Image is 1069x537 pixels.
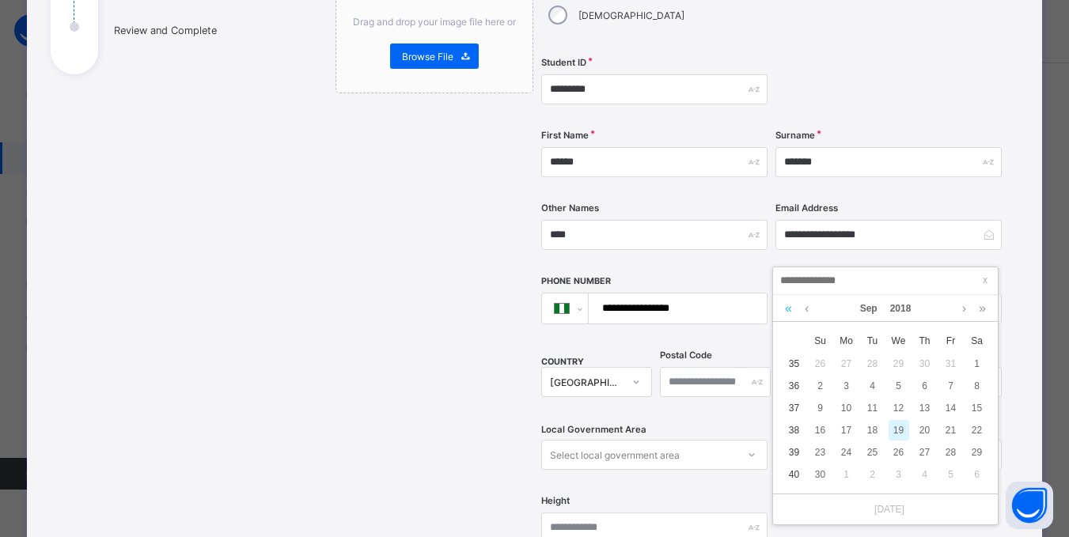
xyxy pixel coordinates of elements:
[859,334,885,348] span: Tu
[889,420,909,441] div: 19
[958,295,970,322] a: Next month (PageDown)
[807,463,833,486] td: September 30, 2018
[889,354,909,374] div: 29
[541,495,570,506] label: Height
[833,463,859,486] td: October 1, 2018
[964,397,990,419] td: September 15, 2018
[912,463,938,486] td: October 4, 2018
[775,130,815,141] label: Surname
[915,398,935,418] div: 13
[964,353,990,375] td: September 1, 2018
[941,354,961,374] div: 31
[781,463,807,486] td: 40
[541,424,646,435] span: Local Government Area
[541,130,589,141] label: First Name
[862,398,883,418] div: 11
[859,463,885,486] td: October 2, 2018
[964,441,990,463] td: September 29, 2018
[938,463,964,486] td: October 5, 2018
[889,442,909,463] div: 26
[938,375,964,397] td: September 7, 2018
[578,9,684,21] label: [DEMOGRAPHIC_DATA]
[915,376,935,396] div: 6
[781,419,807,441] td: 38
[833,353,859,375] td: August 27, 2018
[660,350,712,361] label: Postal Code
[862,420,883,441] div: 18
[941,376,961,396] div: 7
[912,441,938,463] td: September 27, 2018
[541,202,599,214] label: Other Names
[884,295,918,322] a: 2018
[833,375,859,397] td: September 3, 2018
[836,354,857,374] div: 27
[885,353,912,375] td: August 29, 2018
[862,354,883,374] div: 28
[810,420,831,441] div: 16
[912,334,938,348] span: Th
[862,442,883,463] div: 25
[967,442,987,463] div: 29
[885,334,912,348] span: We
[859,353,885,375] td: August 28, 2018
[541,276,611,286] label: Phone Number
[885,463,912,486] td: October 3, 2018
[807,329,833,353] th: Sun
[941,442,961,463] div: 28
[915,420,935,441] div: 20
[889,376,909,396] div: 5
[938,441,964,463] td: September 28, 2018
[781,375,807,397] td: 36
[810,442,831,463] div: 23
[885,397,912,419] td: September 12, 2018
[938,329,964,353] th: Fri
[781,441,807,463] td: 39
[859,397,885,419] td: September 11, 2018
[836,376,857,396] div: 3
[781,295,796,322] a: Last year (Control + left)
[810,354,831,374] div: 26
[964,334,990,348] span: Sa
[775,202,838,214] label: Email Address
[781,353,807,375] td: 35
[550,440,680,470] div: Select local government area
[833,334,859,348] span: Mo
[915,464,935,485] div: 4
[810,376,831,396] div: 2
[833,419,859,441] td: September 17, 2018
[862,464,883,485] div: 2
[912,329,938,353] th: Thu
[807,441,833,463] td: September 23, 2018
[833,329,859,353] th: Mon
[550,376,623,388] div: [GEOGRAPHIC_DATA]
[353,16,516,28] span: Drag and drop your image file here or
[964,419,990,441] td: September 22, 2018
[964,329,990,353] th: Sat
[885,441,912,463] td: September 26, 2018
[967,398,987,418] div: 15
[915,442,935,463] div: 27
[833,397,859,419] td: September 10, 2018
[807,375,833,397] td: September 2, 2018
[859,375,885,397] td: September 4, 2018
[912,419,938,441] td: September 20, 2018
[912,353,938,375] td: August 30, 2018
[938,334,964,348] span: Fr
[859,329,885,353] th: Tue
[807,334,833,348] span: Su
[889,398,909,418] div: 12
[862,376,883,396] div: 4
[975,295,990,322] a: Next year (Control + right)
[801,295,813,322] a: Previous month (PageUp)
[941,464,961,485] div: 5
[807,353,833,375] td: August 26, 2018
[859,441,885,463] td: September 25, 2018
[967,464,987,485] div: 6
[938,353,964,375] td: August 31, 2018
[854,295,884,322] a: Sep
[915,354,935,374] div: 30
[866,502,904,516] a: [DATE]
[912,375,938,397] td: September 6, 2018
[885,375,912,397] td: September 5, 2018
[967,376,987,396] div: 8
